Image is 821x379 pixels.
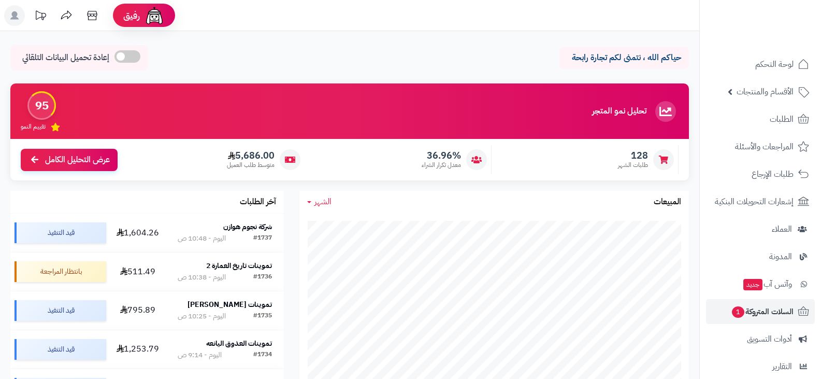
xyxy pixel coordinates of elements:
[706,272,815,297] a: وآتس آبجديد
[732,306,744,318] span: 1
[706,107,815,132] a: الطلبات
[178,272,226,283] div: اليوم - 10:38 ص
[772,359,792,374] span: التقارير
[731,304,794,319] span: السلات المتروكة
[227,150,275,161] span: 5,686.00
[188,299,272,310] strong: تموينات [PERSON_NAME]
[206,338,272,349] strong: تموينات العذوق اليانعه
[770,112,794,127] span: الطلبات
[253,350,272,360] div: #1734
[123,9,140,22] span: رفيق
[253,311,272,321] div: #1735
[751,24,811,46] img: logo-2.png
[206,260,272,271] strong: تموينات تاريخ العمارة 2
[15,339,106,360] div: قيد التنفيذ
[178,350,222,360] div: اليوم - 9:14 ص
[706,52,815,77] a: لوحة التحكم
[110,291,166,330] td: 795.89
[307,196,332,208] a: الشهر
[223,221,272,232] strong: شركة نجوم هوازن
[253,233,272,244] div: #1737
[314,195,332,208] span: الشهر
[706,327,815,352] a: أدوات التسويق
[15,222,106,243] div: قيد التنفيذ
[772,222,792,236] span: العملاء
[110,330,166,369] td: 1,253.79
[253,272,272,283] div: #1736
[743,279,762,290] span: جديد
[706,354,815,379] a: التقارير
[706,134,815,159] a: المراجعات والأسئلة
[422,150,461,161] span: 36.96%
[22,52,109,64] span: إعادة تحميل البيانات التلقائي
[706,189,815,214] a: إشعارات التحويلات البنكية
[227,161,275,170] span: متوسط طلب العميل
[706,299,815,324] a: السلات المتروكة1
[755,57,794,72] span: لوحة التحكم
[45,154,110,166] span: عرض التحليل الكامل
[706,162,815,187] a: طلبات الإرجاع
[592,107,646,116] h3: تحليل نمو المتجر
[706,244,815,269] a: المدونة
[27,5,53,29] a: تحديثات المنصة
[178,311,226,321] div: اليوم - 10:25 ص
[178,233,226,244] div: اليوم - 10:48 ص
[144,5,165,26] img: ai-face.png
[422,161,461,170] span: معدل تكرار الشراء
[735,139,794,154] span: المراجعات والأسئلة
[240,198,276,207] h3: آخر الطلبات
[706,217,815,242] a: العملاء
[654,198,681,207] h3: المبيعات
[21,149,118,171] a: عرض التحليل الكامل
[21,122,46,131] span: تقييم النمو
[742,277,792,291] span: وآتس آب
[15,261,106,282] div: بانتظار المراجعة
[618,161,648,170] span: طلبات الشهر
[110,214,166,252] td: 1,604.26
[769,249,792,264] span: المدونة
[737,85,794,99] span: الأقسام والمنتجات
[715,194,794,209] span: إشعارات التحويلات البنكية
[747,332,792,346] span: أدوات التسويق
[618,150,648,161] span: 128
[567,52,681,64] p: حياكم الله ، نتمنى لكم تجارة رابحة
[752,167,794,181] span: طلبات الإرجاع
[110,252,166,291] td: 511.49
[15,300,106,321] div: قيد التنفيذ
